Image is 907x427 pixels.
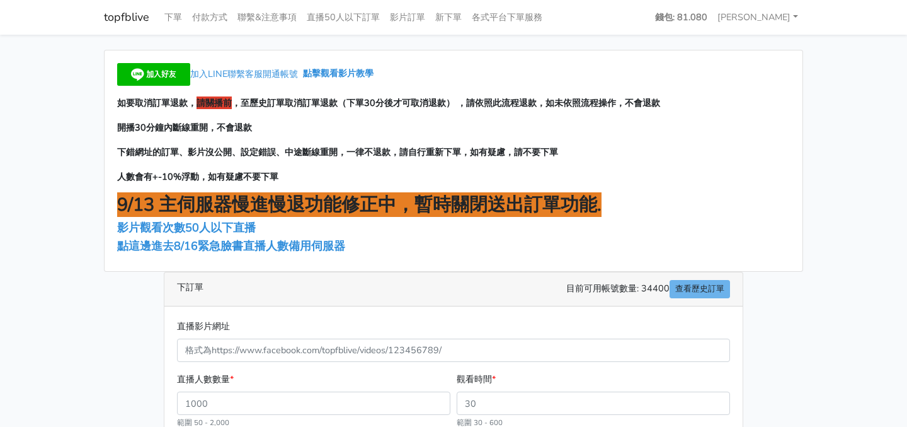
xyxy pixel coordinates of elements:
[177,319,230,334] label: 直播影片網址
[104,5,149,30] a: topfblive
[117,97,197,109] span: 如要取消訂單退款，
[303,67,374,80] a: 點擊觀看影片教學
[164,272,743,307] div: 下訂單
[159,5,187,30] a: 下單
[185,220,259,235] a: 50人以下直播
[457,392,730,415] input: 30
[302,5,385,30] a: 直播50人以下訂單
[655,11,707,23] strong: 錢包: 81.080
[117,67,303,80] a: 加入LINE聯繫客服開通帳號
[177,392,450,415] input: 1000
[197,97,232,109] span: 請關播前
[232,5,302,30] a: 聯繫&注意事項
[712,5,803,30] a: [PERSON_NAME]
[117,146,558,158] span: 下錯網址的訂單、影片沒公開、設定錯誤、中途斷線重開，一律不退款，請自行重新下單，如有疑慮，請不要下單
[117,192,602,217] span: 9/13 主伺服器慢進慢退功能修正中，暫時關閉送出訂單功能.
[190,67,298,80] span: 加入LINE聯繫客服開通帳號
[117,63,190,86] img: 加入好友
[467,5,547,30] a: 各式平台下單服務
[232,97,660,109] span: ，至歷史訂單取消訂單退款（下單30分後才可取消退款） ，請依照此流程退款，如未依照流程操作，不會退款
[430,5,467,30] a: 新下單
[117,220,185,235] a: 影片觀看次數
[117,170,278,183] span: 人數會有+-10%浮動，如有疑慮不要下單
[187,5,232,30] a: 付款方式
[670,280,730,298] a: 查看歷史訂單
[457,372,496,387] label: 觀看時間
[177,372,234,387] label: 直播人數數量
[650,5,712,30] a: 錢包: 81.080
[185,220,256,235] span: 50人以下直播
[117,238,345,254] a: 點這邊進去8/16緊急臉書直播人數備用伺服器
[566,280,730,298] span: 目前可用帳號數量: 34400
[385,5,430,30] a: 影片訂單
[117,121,252,134] span: 開播30分鐘內斷線重開，不會退款
[177,339,730,362] input: 格式為https://www.facebook.com/topfblive/videos/123456789/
